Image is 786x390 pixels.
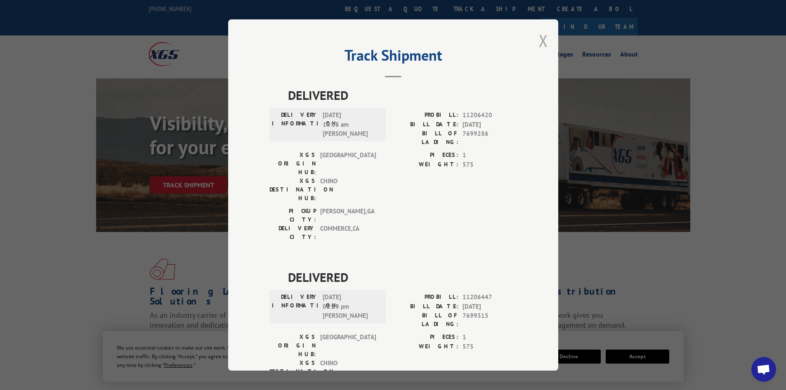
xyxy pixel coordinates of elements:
label: BILL OF LADING: [393,311,458,329]
span: CHINO [320,359,376,385]
label: PIECES: [393,151,458,160]
label: XGS ORIGIN HUB: [269,151,316,177]
span: [DATE] 01:29 pm [PERSON_NAME] [323,293,378,321]
label: XGS DESTINATION HUB: [269,359,316,385]
label: XGS ORIGIN HUB: [269,333,316,359]
label: PROBILL: [393,111,458,120]
span: [DATE] 10:05 am [PERSON_NAME] [323,111,378,139]
label: DELIVERY INFORMATION: [272,293,319,321]
div: Open chat [751,357,776,382]
button: Close modal [539,30,548,52]
span: DELIVERED [288,268,517,286]
span: 1 [463,151,517,160]
span: 1 [463,333,517,342]
label: WEIGHT: [393,160,458,170]
span: 7699315 [463,311,517,329]
label: BILL DATE: [393,302,458,312]
label: PROBILL: [393,293,458,302]
span: [PERSON_NAME] , GA [320,207,376,224]
label: BILL DATE: [393,120,458,130]
span: COMMERCE , CA [320,224,376,241]
span: 11206420 [463,111,517,120]
label: DELIVERY CITY: [269,224,316,241]
label: PICKUP CITY: [269,207,316,224]
label: DELIVERY INFORMATION: [272,111,319,139]
span: 575 [463,342,517,352]
label: BILL OF LADING: [393,129,458,147]
label: WEIGHT: [393,342,458,352]
span: [DATE] [463,302,517,312]
label: XGS DESTINATION HUB: [269,177,316,203]
label: PIECES: [393,333,458,342]
span: DELIVERED [288,86,517,104]
span: 11206447 [463,293,517,302]
h2: Track Shipment [269,50,517,65]
span: [GEOGRAPHIC_DATA] [320,333,376,359]
span: 7699286 [463,129,517,147]
span: [GEOGRAPHIC_DATA] [320,151,376,177]
span: 575 [463,160,517,170]
span: [DATE] [463,120,517,130]
span: CHINO [320,177,376,203]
